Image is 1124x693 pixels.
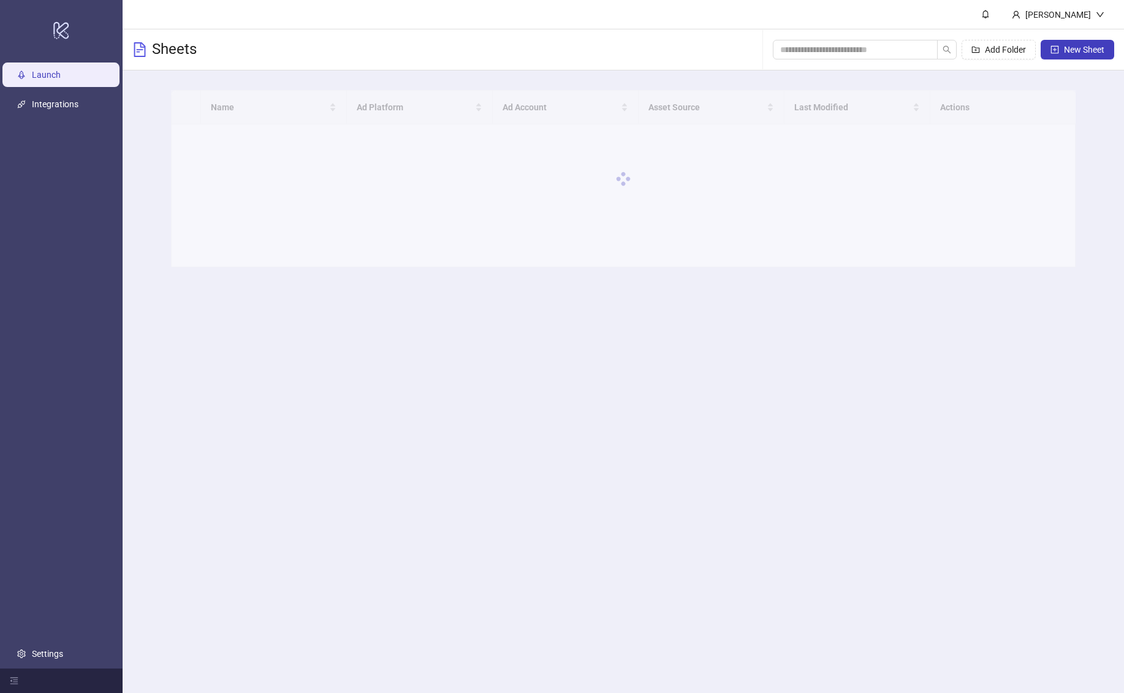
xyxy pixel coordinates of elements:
span: Add Folder [985,45,1026,55]
span: folder-add [971,45,980,54]
span: plus-square [1050,45,1059,54]
span: menu-fold [10,676,18,685]
span: bell [981,10,990,18]
span: search [943,45,951,54]
span: down [1096,10,1104,19]
a: Launch [32,70,61,80]
span: user [1012,10,1020,19]
button: Add Folder [962,40,1036,59]
span: New Sheet [1064,45,1104,55]
span: file-text [132,42,147,57]
h3: Sheets [152,40,197,59]
a: Settings [32,649,63,659]
button: New Sheet [1041,40,1114,59]
a: Integrations [32,99,78,109]
div: [PERSON_NAME] [1020,8,1096,21]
